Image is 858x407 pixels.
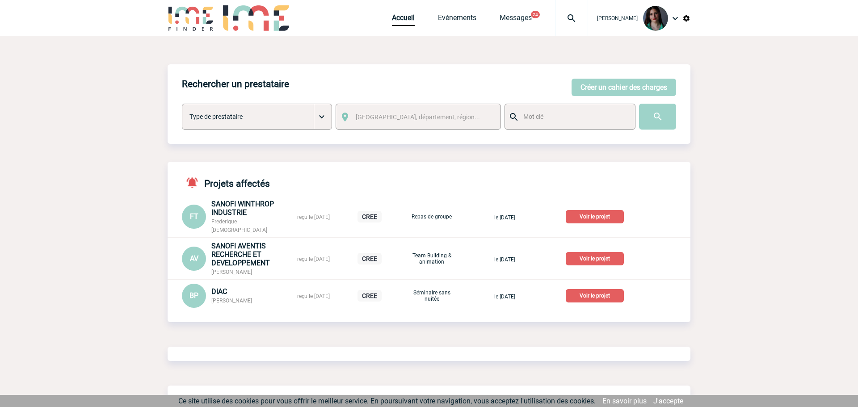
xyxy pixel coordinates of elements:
[357,290,382,302] p: CREE
[185,176,204,189] img: notifications-active-24-px-r.png
[653,397,683,405] a: J'accepte
[531,11,540,18] button: 24
[182,176,270,189] h4: Projets affectés
[189,291,198,300] span: BP
[566,289,624,302] p: Voir le projet
[356,113,480,121] span: [GEOGRAPHIC_DATA], département, région...
[357,211,382,222] p: CREE
[392,13,415,26] a: Accueil
[566,212,627,220] a: Voir le projet
[597,15,638,21] span: [PERSON_NAME]
[211,218,267,233] span: Frederique [DEMOGRAPHIC_DATA]
[297,293,330,299] span: reçu le [DATE]
[190,254,198,263] span: AV
[409,290,454,302] p: Séminaire sans nuitée
[190,212,198,221] span: FT
[297,256,330,262] span: reçu le [DATE]
[168,5,214,31] img: IME-Finder
[566,291,627,299] a: Voir le projet
[211,200,274,217] span: SANOFI WINTHROP INDUSTRIE
[494,294,515,300] span: le [DATE]
[521,111,627,122] input: Mot clé
[639,104,676,130] input: Submit
[500,13,532,26] a: Messages
[438,13,476,26] a: Evénements
[494,214,515,221] span: le [DATE]
[566,254,627,262] a: Voir le projet
[357,253,382,264] p: CREE
[211,298,252,304] span: [PERSON_NAME]
[494,256,515,263] span: le [DATE]
[211,242,270,267] span: SANOFI AVENTIS RECHERCHE ET DEVELOPPEMENT
[566,252,624,265] p: Voir le projet
[178,397,596,405] span: Ce site utilise des cookies pour vous offrir le meilleur service. En poursuivant votre navigation...
[409,214,454,220] p: Repas de groupe
[211,269,252,275] span: [PERSON_NAME]
[602,397,647,405] a: En savoir plus
[211,287,227,296] span: DIAC
[566,210,624,223] p: Voir le projet
[297,214,330,220] span: reçu le [DATE]
[182,79,289,89] h4: Rechercher un prestataire
[409,252,454,265] p: Team Building & animation
[643,6,668,31] img: 131235-0.jpeg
